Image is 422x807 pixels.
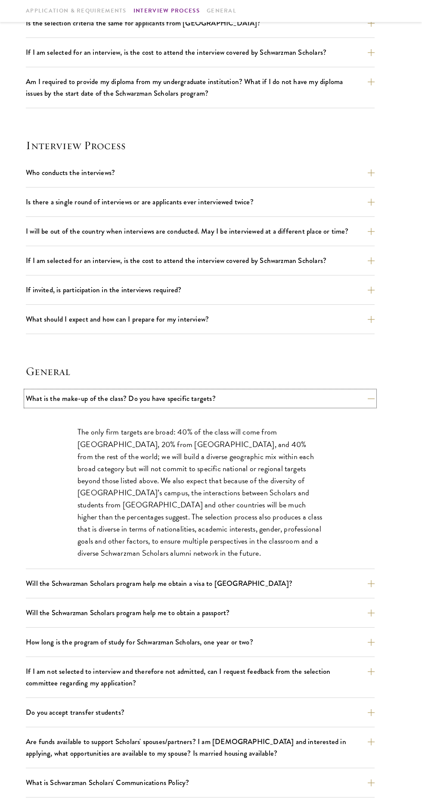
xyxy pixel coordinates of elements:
button: I will be out of the country when interviews are conducted. May I be interviewed at a different p... [26,224,375,239]
button: What should I expect and how can I prepare for my interview? [26,312,375,327]
button: How long is the program of study for Schwarzman Scholars, one year or two? [26,635,375,650]
a: Application & Requirements [26,6,127,16]
button: If I am selected for an interview, is the cost to attend the interview covered by Schwarzman Scho... [26,45,375,60]
button: Who conducts the interviews? [26,165,375,180]
button: Will the Schwarzman Scholars program help me to obtain a passport? [26,605,375,620]
h4: Interview Process [26,138,396,152]
button: Do you accept transfer students? [26,705,375,720]
button: Is there a single round of interviews or are applicants ever interviewed twice? [26,194,375,210]
p: The only firm targets are broad: 40% of the class will come from [GEOGRAPHIC_DATA], 20% from [GEO... [78,426,323,559]
button: If I am selected for an interview, is the cost to attend the interview covered by Schwarzman Scho... [26,253,375,268]
h4: General [26,364,396,378]
button: Are funds available to support Scholars' spouses/partners? I am [DEMOGRAPHIC_DATA] and interested... [26,734,375,761]
button: Am I required to provide my diploma from my undergraduate institution? What if I do not have my d... [26,74,375,101]
button: If I am not selected to interview and therefore not admitted, can I request feedback from the sel... [26,664,375,691]
button: If invited, is participation in the interviews required? [26,282,375,297]
button: Will the Schwarzman Scholars program help me obtain a visa to [GEOGRAPHIC_DATA]? [26,576,375,591]
button: What is the make-up of the class? Do you have specific targets? [26,391,375,406]
button: What is Schwarzman Scholars' Communications Policy? [26,775,375,790]
a: Interview Process [133,6,200,16]
a: General [207,6,236,16]
button: Is the selection criteria the same for applicants from [GEOGRAPHIC_DATA]? [26,16,375,31]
